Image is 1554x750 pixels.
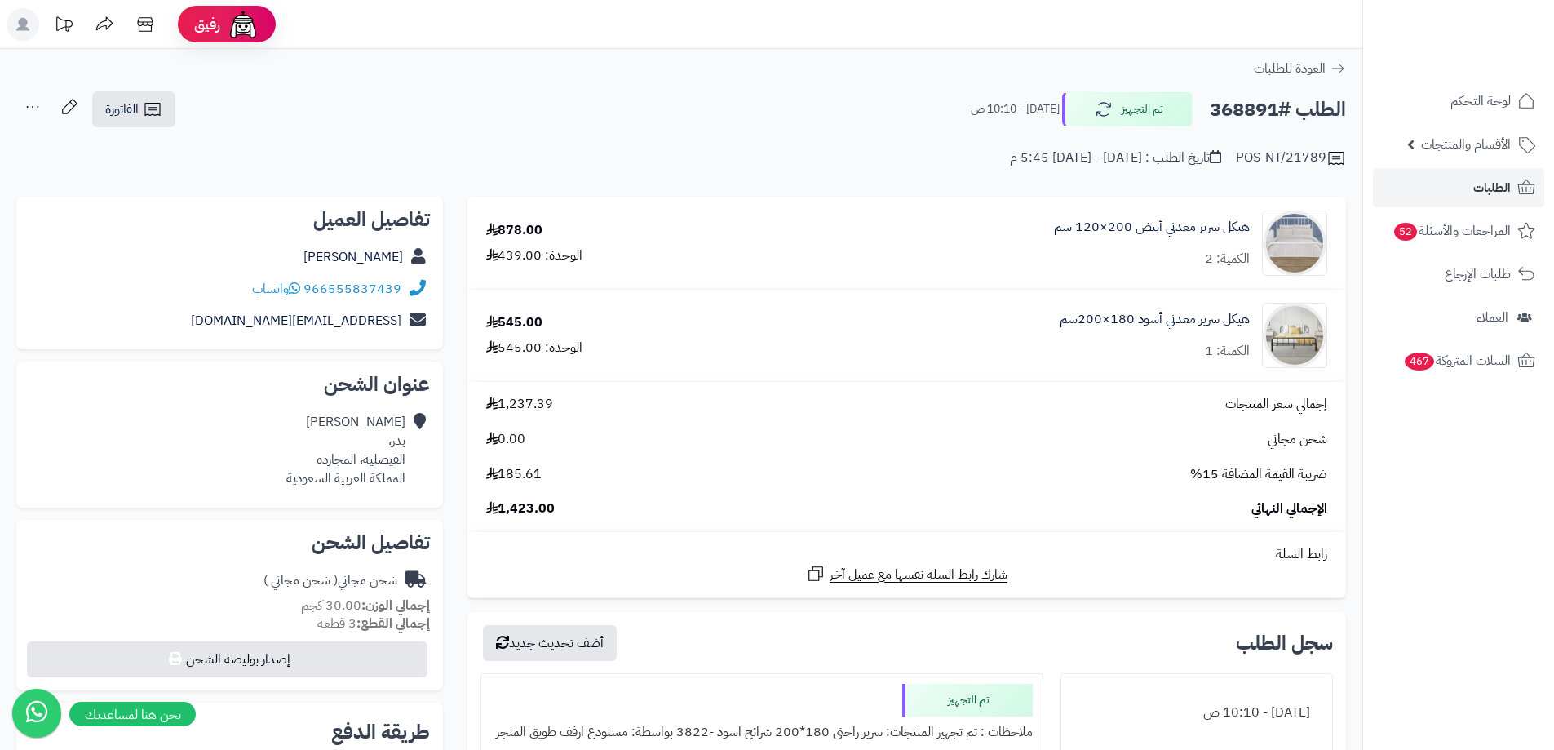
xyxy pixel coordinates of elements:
img: 1754548507-110101050033-90x90.jpg [1263,303,1326,368]
div: POS-NT/21789 [1236,149,1346,168]
a: المراجعات والأسئلة52 [1373,211,1544,251]
a: طلبات الإرجاع [1373,255,1544,294]
div: [PERSON_NAME] بدر، الفيصلية، المجارده المملكة العربية السعودية [286,413,405,487]
button: إصدار بوليصة الشحن [27,641,427,677]
span: 467 [1405,353,1434,371]
span: شارك رابط السلة نفسها مع عميل آخر [830,566,1007,584]
span: العملاء [1477,306,1508,329]
a: هيكل سرير معدني أبيض 200×120 سم [1054,218,1250,237]
h2: طريقة الدفع [331,722,430,742]
div: رابط السلة [474,545,1339,564]
h3: سجل الطلب [1236,633,1333,653]
span: الطلبات [1473,176,1511,199]
h2: تفاصيل العميل [29,210,430,229]
a: الفاتورة [92,91,175,127]
small: [DATE] - 10:10 ص [971,101,1060,118]
div: تاريخ الطلب : [DATE] - [DATE] 5:45 م [1010,149,1221,167]
img: 1752405669-1-90x90.jpg [1263,211,1326,276]
a: العودة للطلبات [1254,59,1346,78]
div: الكمية: 1 [1205,342,1250,361]
div: ملاحظات : تم تجهيز المنتجات: سرير راحتى 180*200 شرائح اسود -3822 بواسطة: مستودع ارفف طويق المتجر [491,717,1032,748]
span: 0.00 [486,430,525,449]
span: رفيق [194,15,220,34]
button: أضف تحديث جديد [483,625,617,661]
a: واتساب [252,279,300,299]
div: تم التجهيز [902,684,1033,717]
span: 1,237.39 [486,395,553,414]
h2: الطلب #368891 [1210,93,1346,126]
div: شحن مجاني [263,571,397,590]
h2: تفاصيل الشحن [29,533,430,553]
span: 185.61 [486,465,542,484]
span: ضريبة القيمة المضافة 15% [1190,465,1327,484]
a: العملاء [1373,298,1544,337]
span: طلبات الإرجاع [1445,263,1511,286]
a: لوحة التحكم [1373,82,1544,121]
a: [PERSON_NAME] [303,247,403,267]
span: العودة للطلبات [1254,59,1326,78]
small: 3 قطعة [317,614,430,633]
button: تم التجهيز [1062,92,1193,126]
span: إجمالي سعر المنتجات [1225,395,1327,414]
div: 878.00 [486,221,542,240]
div: الكمية: 2 [1205,250,1250,268]
a: [EMAIL_ADDRESS][DOMAIN_NAME] [191,311,401,331]
a: شارك رابط السلة نفسها مع عميل آخر [806,564,1007,584]
span: السلات المتروكة [1403,349,1511,372]
small: 30.00 كجم [301,596,430,615]
a: السلات المتروكة467 [1373,341,1544,380]
span: لوحة التحكم [1450,90,1511,113]
span: الأقسام والمنتجات [1421,133,1511,156]
div: 545.00 [486,313,542,332]
span: الفاتورة [105,100,139,119]
span: ( شحن مجاني ) [263,570,338,590]
a: الطلبات [1373,168,1544,207]
div: الوحدة: 439.00 [486,246,582,265]
span: 52 [1394,223,1417,241]
img: ai-face.png [227,8,259,41]
strong: إجمالي القطع: [356,614,430,633]
div: الوحدة: 545.00 [486,339,582,357]
a: تحديثات المنصة [43,8,84,45]
span: الإجمالي النهائي [1251,499,1327,518]
a: هيكل سرير معدني أسود 180×200سم [1060,310,1250,329]
span: شحن مجاني [1268,430,1327,449]
a: 966555837439 [303,279,401,299]
div: [DATE] - 10:10 ص [1071,697,1322,729]
h2: عنوان الشحن [29,375,430,394]
span: 1,423.00 [486,499,555,518]
strong: إجمالي الوزن: [361,596,430,615]
span: المراجعات والأسئلة [1392,220,1511,242]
